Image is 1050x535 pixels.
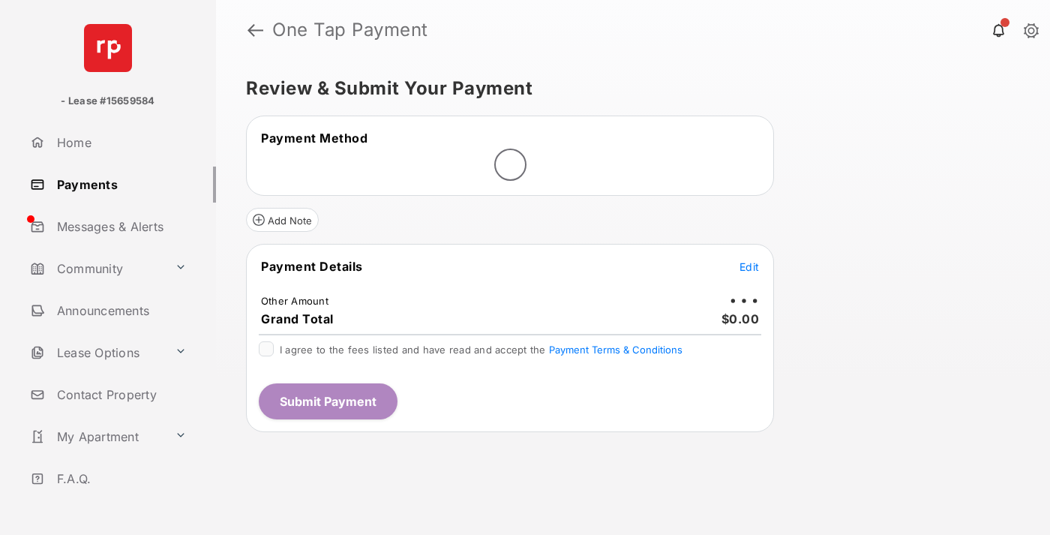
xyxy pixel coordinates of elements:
button: Edit [739,259,759,274]
strong: One Tap Payment [272,21,428,39]
span: Payment Details [261,259,363,274]
a: Payments [24,167,216,203]
span: Edit [739,260,759,273]
a: Lease Options [24,335,169,371]
a: My Apartment [24,419,169,455]
img: svg+xml;base64,PHN2ZyB4bWxucz0iaHR0cDovL3d3dy53My5vcmcvMjAwMC9zdmciIHdpZHRoPSI2NCIgaGVpZ2h0PSI2NC... [84,24,132,72]
button: I agree to the fees listed and have read and accept the [549,344,682,356]
span: $0.00 [721,311,760,326]
a: Announcements [24,293,216,329]
span: Payment Method [261,131,367,146]
a: Messages & Alerts [24,209,216,245]
a: F.A.Q. [24,461,216,497]
td: Other Amount [260,294,329,308]
button: Add Note [246,208,319,232]
p: - Lease #15659584 [61,94,154,109]
h5: Review & Submit Your Payment [246,80,1008,98]
span: I agree to the fees listed and have read and accept the [280,344,682,356]
button: Submit Payment [259,383,397,419]
a: Contact Property [24,377,216,413]
a: Home [24,125,216,161]
a: Community [24,251,169,287]
span: Grand Total [261,311,334,326]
